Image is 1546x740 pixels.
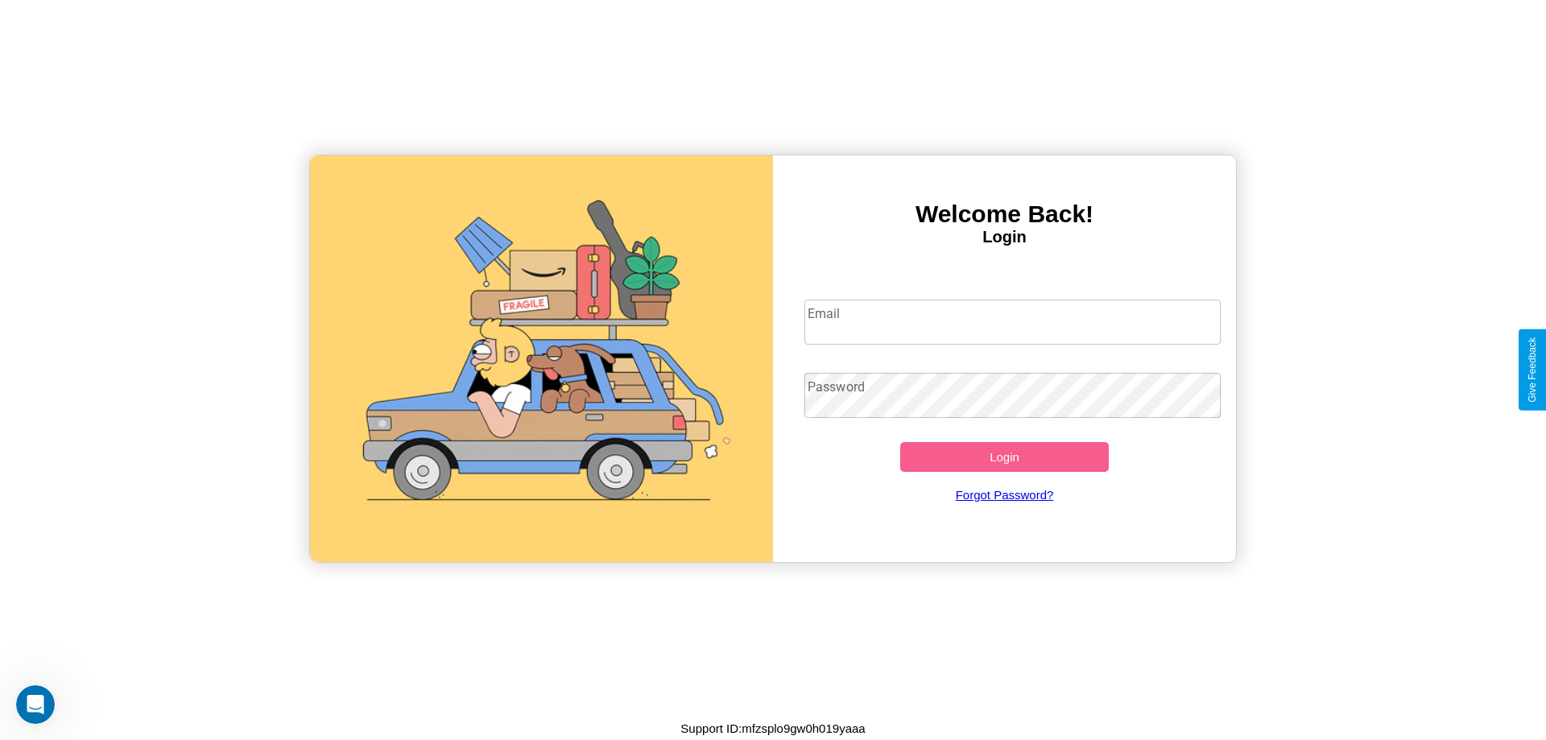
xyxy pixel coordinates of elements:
[680,717,865,739] p: Support ID: mfzsplo9gw0h019yaaa
[773,201,1236,228] h3: Welcome Back!
[773,228,1236,246] h4: Login
[900,442,1109,472] button: Login
[1527,337,1538,403] div: Give Feedback
[310,155,773,562] img: gif
[16,685,55,724] iframe: Intercom live chat
[796,472,1213,518] a: Forgot Password?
